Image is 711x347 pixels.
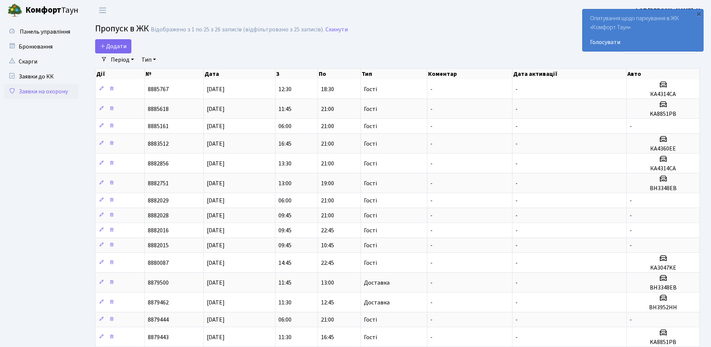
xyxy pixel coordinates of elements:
[430,122,433,130] span: -
[207,159,225,168] span: [DATE]
[630,241,632,250] span: -
[364,260,377,266] span: Гості
[96,69,145,79] th: Дії
[430,316,433,324] span: -
[148,226,169,235] span: 8882016
[515,279,518,287] span: -
[364,317,377,323] span: Гості
[430,159,433,168] span: -
[148,211,169,220] span: 8882028
[430,85,433,93] span: -
[4,54,78,69] a: Скарги
[515,259,518,267] span: -
[630,196,632,205] span: -
[4,24,78,39] a: Панель управління
[278,122,291,130] span: 06:00
[278,140,291,148] span: 16:45
[630,91,696,98] h5: КА4314СА
[278,105,291,113] span: 11:45
[515,179,518,188] span: -
[278,85,291,93] span: 12:30
[364,280,390,286] span: Доставка
[430,196,433,205] span: -
[321,140,334,148] span: 21:00
[321,122,334,130] span: 21:00
[207,316,225,324] span: [DATE]
[430,279,433,287] span: -
[95,22,149,35] span: Пропуск в ЖК
[148,196,169,205] span: 8882029
[515,316,518,324] span: -
[630,316,632,324] span: -
[148,298,169,307] span: 8879462
[321,241,334,250] span: 10:45
[278,179,291,188] span: 13:00
[321,316,334,324] span: 21:00
[207,211,225,220] span: [DATE]
[275,69,318,79] th: З
[25,4,61,16] b: Комфорт
[148,122,169,130] span: 8885161
[364,213,377,219] span: Гості
[512,69,627,79] th: Дата активації
[321,298,334,307] span: 12:45
[630,165,696,172] h5: КА4314СА
[204,69,275,79] th: Дата
[634,6,702,15] a: ФОП [PERSON_NAME]. Н.
[364,161,377,167] span: Гості
[207,333,225,341] span: [DATE]
[138,53,159,66] a: Тип
[148,259,169,267] span: 8880087
[207,259,225,267] span: [DATE]
[321,333,334,341] span: 16:45
[430,211,433,220] span: -
[100,42,127,50] span: Додати
[364,106,377,112] span: Гості
[207,226,225,235] span: [DATE]
[321,159,334,168] span: 21:00
[4,69,78,84] a: Заявки до КК
[207,105,225,113] span: [DATE]
[430,298,433,307] span: -
[364,86,377,92] span: Гості
[20,28,70,36] span: Панель управління
[361,69,427,79] th: Тип
[148,241,169,250] span: 8882015
[364,141,377,147] span: Гості
[148,279,169,287] span: 8879500
[321,85,334,93] span: 18:30
[108,53,137,66] a: Період
[430,140,433,148] span: -
[430,241,433,250] span: -
[148,140,169,148] span: 8883512
[515,105,518,113] span: -
[515,298,518,307] span: -
[430,333,433,341] span: -
[364,180,377,186] span: Гості
[630,226,632,235] span: -
[515,196,518,205] span: -
[148,85,169,93] span: 8885767
[430,259,433,267] span: -
[321,179,334,188] span: 19:00
[515,85,518,93] span: -
[145,69,203,79] th: №
[4,39,78,54] a: Бронювання
[148,179,169,188] span: 8882751
[630,111,696,118] h5: KA8851PB
[278,259,291,267] span: 14:45
[148,105,169,113] span: 8885618
[321,259,334,267] span: 22:45
[430,226,433,235] span: -
[4,84,78,99] a: Заявки на охорону
[321,211,334,220] span: 21:00
[430,179,433,188] span: -
[630,304,696,311] h5: ВН3952НН
[321,196,334,205] span: 21:00
[151,26,324,33] div: Відображено з 1 по 25 з 26 записів (відфільтровано з 25 записів).
[278,333,291,341] span: 11:30
[93,4,112,16] button: Переключити навігацію
[207,179,225,188] span: [DATE]
[278,226,291,235] span: 09:45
